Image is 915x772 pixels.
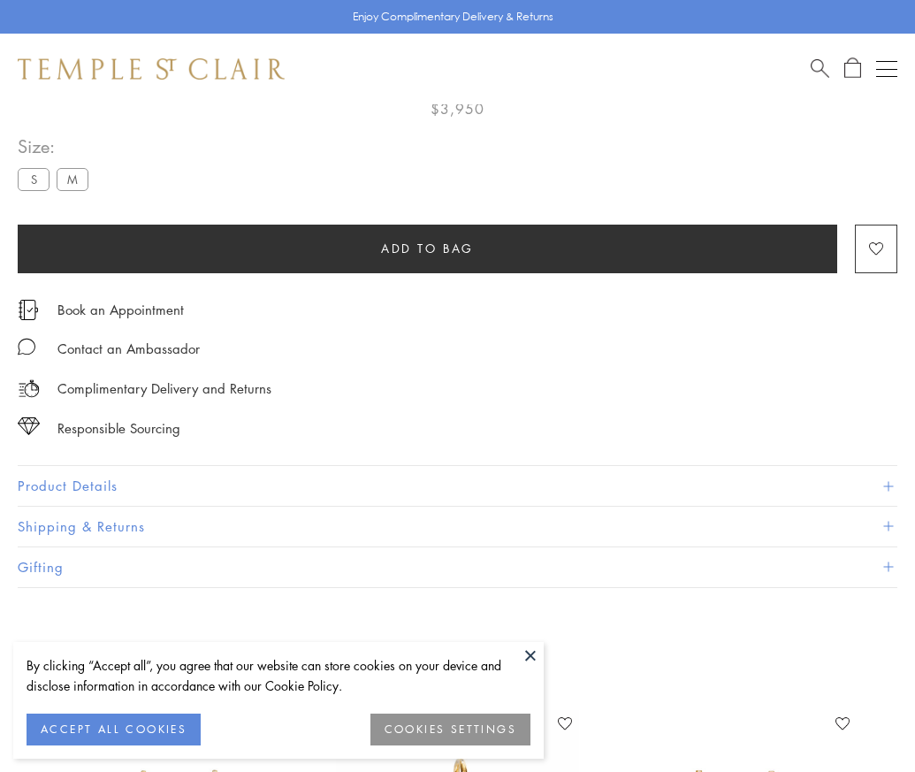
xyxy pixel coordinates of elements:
label: M [57,168,88,190]
div: By clicking “Accept all”, you agree that our website can store cookies on your device and disclos... [27,655,530,696]
button: Add to bag [18,225,837,273]
label: S [18,168,50,190]
button: COOKIES SETTINGS [370,714,530,745]
button: Shipping & Returns [18,507,897,547]
span: Add to bag [381,239,474,258]
img: icon_sourcing.svg [18,417,40,435]
img: Temple St. Clair [18,58,285,80]
button: Gifting [18,547,897,587]
img: MessageIcon-01_2.svg [18,338,35,355]
div: Responsible Sourcing [57,417,180,440]
a: Book an Appointment [57,300,184,319]
button: Open navigation [876,58,897,80]
button: Product Details [18,466,897,506]
img: icon_delivery.svg [18,378,40,400]
p: Enjoy Complimentary Delivery & Returns [353,8,553,26]
a: Search [811,57,829,80]
p: Complimentary Delivery and Returns [57,378,271,400]
a: Open Shopping Bag [844,57,861,80]
button: ACCEPT ALL COOKIES [27,714,201,745]
img: icon_appointment.svg [18,300,39,320]
div: Contact an Ambassador [57,338,200,360]
span: Size: [18,132,95,161]
span: $3,950 [431,97,484,120]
